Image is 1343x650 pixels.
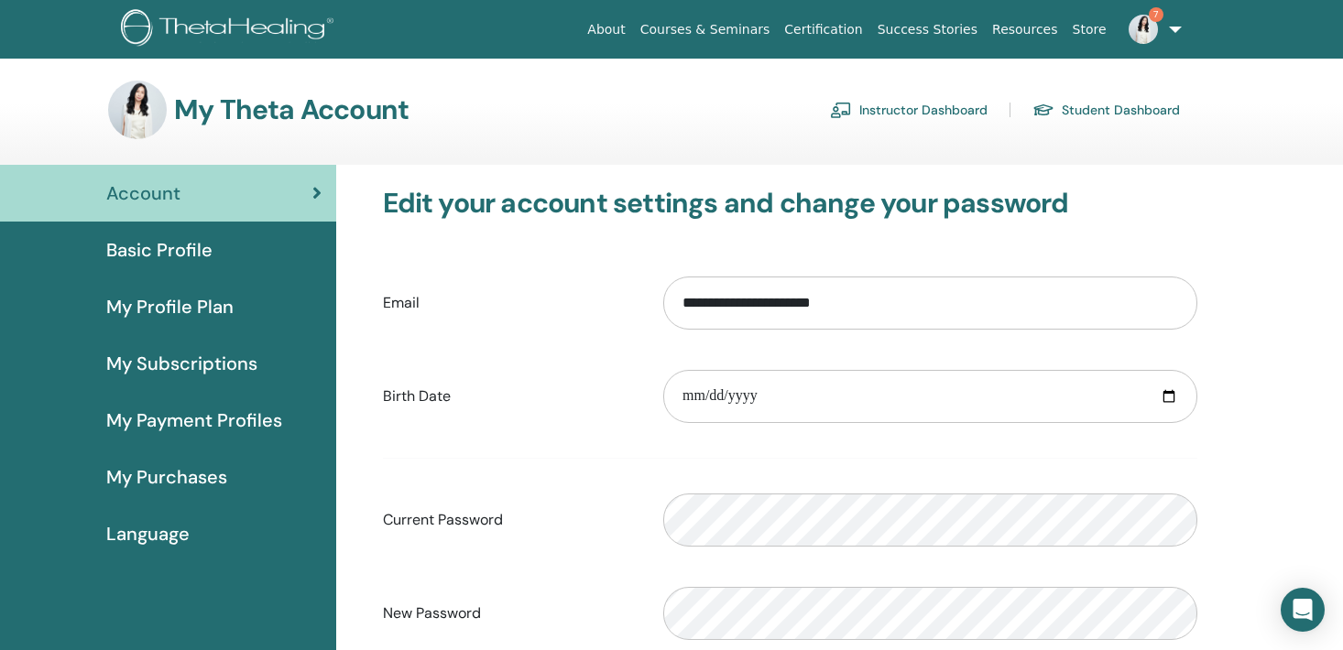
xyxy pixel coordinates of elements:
img: default.jpg [108,81,167,139]
img: graduation-cap.svg [1032,103,1054,118]
label: New Password [369,596,650,631]
a: Certification [777,13,869,47]
span: My Payment Profiles [106,406,282,434]
a: Store [1065,13,1114,47]
a: About [580,13,632,47]
img: logo.png [121,9,340,50]
span: Account [106,179,180,207]
label: Birth Date [369,379,650,414]
label: Current Password [369,503,650,537]
span: My Purchases [106,463,227,491]
span: 7 [1149,7,1163,22]
a: Instructor Dashboard [830,95,988,125]
label: Email [369,286,650,320]
a: Success Stories [870,13,985,47]
img: default.jpg [1129,15,1158,44]
a: Courses & Seminars [633,13,778,47]
span: Basic Profile [106,236,213,264]
h3: My Theta Account [174,93,409,126]
a: Student Dashboard [1032,95,1180,125]
a: Resources [985,13,1065,47]
h3: Edit your account settings and change your password [383,187,1198,220]
img: chalkboard-teacher.svg [830,102,852,118]
div: Open Intercom Messenger [1281,588,1325,632]
span: My Subscriptions [106,350,257,377]
span: Language [106,520,190,547]
span: My Profile Plan [106,293,234,320]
